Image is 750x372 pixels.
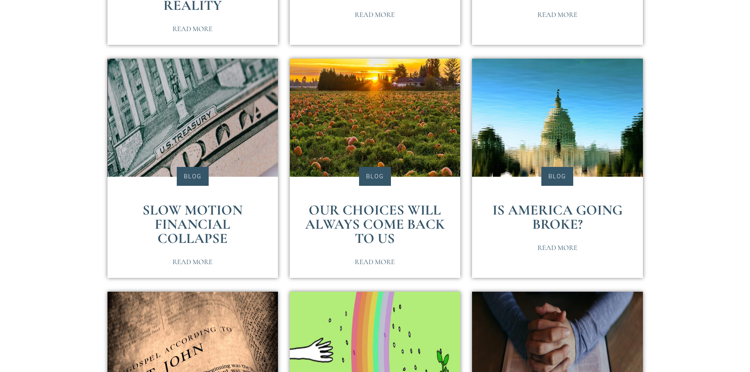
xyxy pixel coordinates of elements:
img: architecture-building-capitol-616852 [472,59,643,177]
span: Read More [172,258,213,265]
a: Read More [528,6,587,23]
a: Slow Motion Financial Collapse [143,202,243,247]
span: Read More [355,11,395,18]
a: Read More [163,254,222,270]
a: Read More [345,254,404,270]
a: Is America Going Broke? [493,202,622,233]
a: Read More [345,6,404,23]
span: Read More [537,244,578,251]
span: Read More [172,25,213,32]
a: Read More [528,239,587,256]
span: Read More [537,11,578,18]
a: Read More [163,20,222,37]
a: Our Choices Will Always Come Back To Us [305,202,445,247]
span: Read More [355,258,395,265]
